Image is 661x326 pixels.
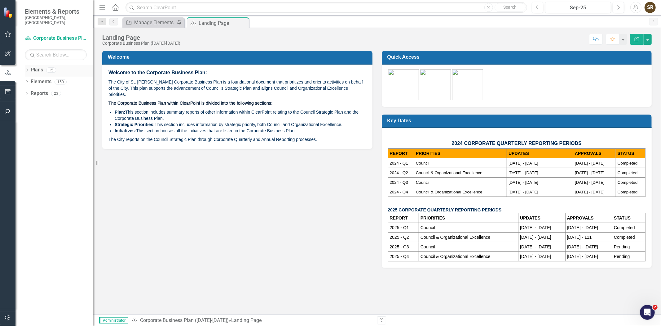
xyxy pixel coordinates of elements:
[565,213,612,223] th: APPROVALS
[416,180,430,185] span: Council
[102,34,180,41] div: Landing Page
[614,253,644,260] p: Pending
[645,2,656,13] button: SR
[518,233,565,242] td: [DATE] - [DATE]
[388,233,419,242] td: 2025 - Q2
[390,170,408,175] span: 2024 - Q2
[612,233,646,242] td: Completed
[199,19,247,27] div: Landing Page
[416,190,483,194] span: Council & Organizational Excellence
[520,253,563,260] p: [DATE] - [DATE]
[509,170,538,175] span: [DATE] - [DATE]
[452,69,483,100] img: Training-green%20v2.png
[115,110,125,115] strong: Plan:
[419,213,518,223] th: PRIORITIES
[495,3,526,12] button: Search
[612,213,646,223] th: STATUS
[99,317,128,324] span: Administrator
[416,170,483,175] span: Council & Organizational Excellence
[419,242,518,252] td: Council
[126,2,527,13] input: Search ClearPoint...
[124,19,175,26] a: Manage Elements
[108,101,272,106] span: The Corporate Business Plan within ClearPoint is divided into the following sections:
[565,223,612,233] td: [DATE] - [DATE]
[545,2,611,13] button: Sep-25
[31,90,48,97] a: Reports
[618,190,637,194] span: Completed
[419,233,518,242] td: Council & Organizational Excellence
[231,317,262,323] div: Landing Page
[387,118,649,124] h3: Key Dates
[565,233,612,242] td: [DATE] - 111
[573,149,616,158] th: APPROVALS
[153,122,155,127] strong: :
[416,161,430,165] span: Council
[108,70,207,75] span: Welcome to the Corporate Business Plan:
[518,242,565,252] td: [DATE] - [DATE]
[518,213,565,223] th: UPDATES
[575,190,605,194] span: [DATE] - [DATE]
[614,224,644,231] p: Completed
[387,54,649,60] h3: Quick Access
[108,78,366,99] p: The City of St. [PERSON_NAME] Corporate Business Plan is a foundational document that prioritizes...
[575,161,605,165] span: [DATE] - [DATE]
[131,317,372,324] div: »
[25,35,87,42] a: Corporate Business Plan ([DATE]-[DATE])
[653,305,658,310] span: 2
[618,161,637,165] span: Completed
[388,149,414,158] th: REPORT
[55,79,67,84] div: 150
[46,67,56,73] div: 15
[388,252,419,261] td: 2025 - Q4
[612,242,646,252] td: Pending
[388,69,419,100] img: CBP-green%20v2.png
[616,149,645,158] th: STATUS
[547,4,609,11] div: Sep-25
[31,66,43,74] a: Plans
[115,109,366,121] li: This section includes summary reports of other information within ClearPoint relating to the Coun...
[518,223,565,233] td: [DATE] - [DATE]
[134,19,175,26] div: Manage Elements
[420,69,451,100] img: Assignments.png
[140,317,229,323] a: Corporate Business Plan ([DATE]-[DATE])
[388,242,419,252] td: 2025 - Q3
[419,223,518,233] td: Council
[565,252,612,261] td: [DATE] - [DATE]
[507,149,573,158] th: UPDATES
[509,180,538,185] span: [DATE] - [DATE]
[414,149,507,158] th: PRIORITIES
[108,137,317,142] span: The City reports on the Council Strategic Plan through Corporate Quarterly and Annual Reporting p...
[51,91,61,96] div: 23
[115,121,366,128] li: This section includes information by strategic priority, both Council and Organizational Excellence.
[388,213,419,223] th: REPORT
[618,170,637,175] span: Completed
[108,54,369,60] h3: Welcome
[575,180,605,185] span: [DATE] - [DATE]
[390,180,408,185] span: 2024 - Q3
[115,128,136,133] strong: Initiatives:
[618,180,637,185] span: Completed
[31,78,51,85] a: Elements
[390,190,408,194] span: 2024 - Q4
[388,223,419,233] td: 2025 - Q1
[390,161,408,165] span: 2024 - Q1
[388,207,502,212] strong: 2025 CORPORATE QUARTERLY REPORTING PERIODS
[102,41,180,46] div: Corporate Business Plan ([DATE]-[DATE])
[509,190,538,194] span: [DATE] - [DATE]
[565,242,612,252] td: [DATE] - [DATE]
[419,252,518,261] td: Council & Organizational Excellence
[3,7,14,18] img: ClearPoint Strategy
[509,161,538,165] span: [DATE] - [DATE]
[115,128,366,134] li: This section houses all the initiatives that are listed in the Corporate Business Plan.
[503,5,517,10] span: Search
[25,15,87,25] small: [GEOGRAPHIC_DATA], [GEOGRAPHIC_DATA]
[115,122,153,127] strong: Strategic Priorities
[452,141,582,146] span: 2024 CORPORATE QUARTERLY REPORTING PERIODS
[25,49,87,60] input: Search Below...
[575,170,605,175] span: [DATE] - [DATE]
[640,305,655,320] iframe: Intercom live chat
[25,8,87,15] span: Elements & Reports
